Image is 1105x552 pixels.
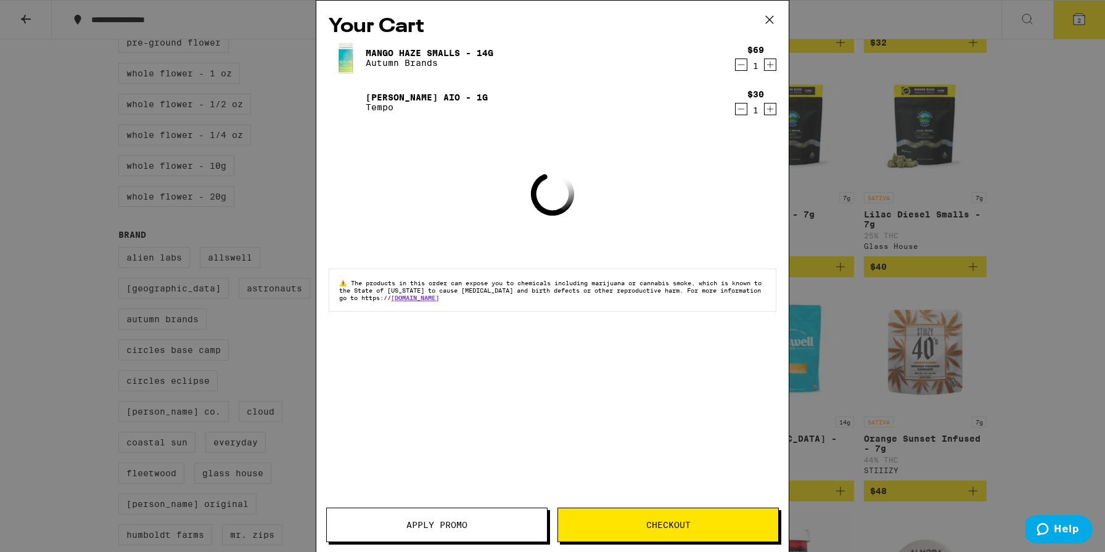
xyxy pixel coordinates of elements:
button: Checkout [557,508,779,542]
div: 1 [747,61,764,71]
a: [PERSON_NAME] AIO - 1g [366,92,488,102]
button: Increment [764,59,776,71]
button: Decrement [735,59,747,71]
button: Decrement [735,103,747,115]
span: The products in this order can expose you to chemicals including marijuana or cannabis smoke, whi... [339,279,762,301]
div: 1 [747,105,764,115]
p: Tempo [366,102,488,112]
img: Mango Haze Smalls - 14g [329,41,363,75]
div: $30 [747,89,764,99]
button: Increment [764,103,776,115]
button: Apply Promo [326,508,548,542]
p: Autumn Brands [366,58,493,68]
span: Checkout [646,521,691,529]
div: $69 [747,45,764,55]
h2: Your Cart [329,13,776,41]
iframe: Opens a widget where you can find more information [1025,515,1093,546]
span: ⚠️ [339,279,351,286]
a: Mango Haze Smalls - 14g [366,48,493,58]
span: Apply Promo [406,521,467,529]
img: Yuzu Haze AIO - 1g [329,85,363,120]
a: [DOMAIN_NAME] [391,294,439,301]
